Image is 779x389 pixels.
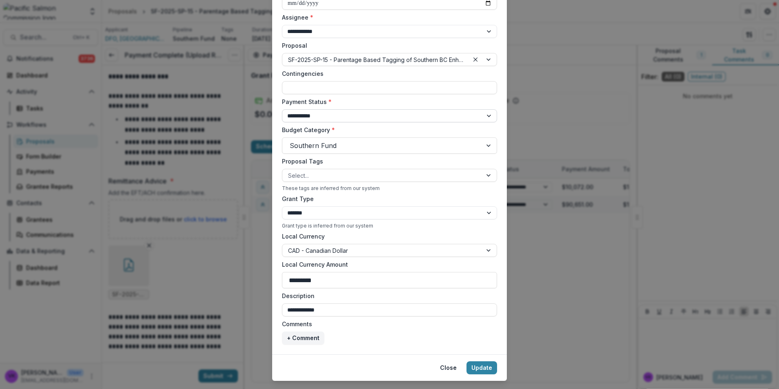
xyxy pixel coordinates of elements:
[282,13,492,22] label: Assignee
[282,157,492,166] label: Proposal Tags
[467,361,497,374] button: Update
[282,185,497,191] div: These tags are inferred from our system
[282,69,492,78] label: Contingencies
[282,194,492,203] label: Grant Type
[282,126,492,134] label: Budget Category
[282,292,492,300] label: Description
[282,41,492,50] label: Proposal
[282,260,492,269] label: Local Currency Amount
[282,223,497,229] div: Grant type is inferred from our system
[282,97,492,106] label: Payment Status
[471,55,480,64] div: Clear selected options
[282,332,324,345] button: + Comment
[282,232,325,241] label: Local Currency
[282,320,492,328] label: Comments
[435,361,462,374] button: Close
